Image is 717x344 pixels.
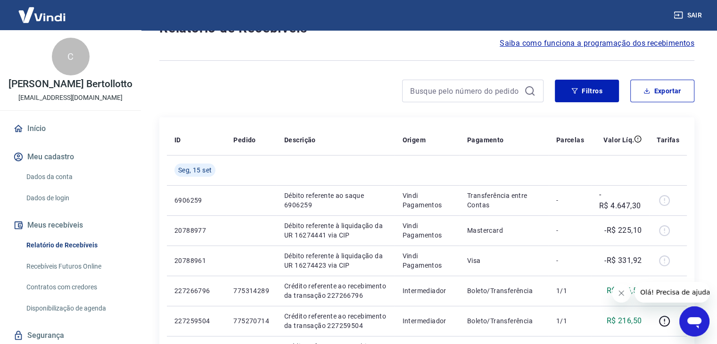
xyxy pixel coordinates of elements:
p: Débito referente à liquidação da UR 16274423 via CIP [284,251,387,270]
p: 20788977 [174,226,218,235]
p: Débito referente ao saque 6906259 [284,191,387,210]
a: Início [11,118,130,139]
p: 6906259 [174,196,218,205]
p: - [556,226,584,235]
p: 775314289 [233,286,269,295]
a: Contratos com credores [23,278,130,297]
iframe: Fechar mensagem [612,284,631,303]
p: Pagamento [467,135,504,145]
p: 227259504 [174,316,218,326]
iframe: Botão para abrir a janela de mensagens [679,306,709,336]
p: Crédito referente ao recebimento da transação 227259504 [284,311,387,330]
p: -R$ 4.647,30 [599,189,642,212]
p: Vindi Pagamentos [402,251,452,270]
p: Parcelas [556,135,584,145]
p: Boleto/Transferência [467,316,541,326]
p: Visa [467,256,541,265]
button: Meus recebíveis [11,215,130,236]
button: Sair [672,7,706,24]
p: ID [174,135,181,145]
input: Busque pelo número do pedido [410,84,520,98]
p: 1/1 [556,286,584,295]
p: Boleto/Transferência [467,286,541,295]
p: Mastercard [467,226,541,235]
button: Exportar [630,80,694,102]
p: Vindi Pagamentos [402,221,452,240]
p: R$ 216,50 [607,315,642,327]
a: Disponibilização de agenda [23,299,130,318]
p: R$ 296,50 [607,285,642,296]
p: 1/1 [556,316,584,326]
a: Saiba como funciona a programação dos recebimentos [500,38,694,49]
p: Origem [402,135,425,145]
p: Descrição [284,135,316,145]
p: Débito referente à liquidação da UR 16274441 via CIP [284,221,387,240]
p: Tarifas [657,135,679,145]
p: 227266796 [174,286,218,295]
p: Pedido [233,135,255,145]
p: [EMAIL_ADDRESS][DOMAIN_NAME] [18,93,123,103]
p: -R$ 225,10 [604,225,642,236]
p: Transferência entre Contas [467,191,541,210]
iframe: Mensagem da empresa [635,282,709,303]
span: Seg, 15 set [178,165,212,175]
a: Relatório de Recebíveis [23,236,130,255]
p: Valor Líq. [603,135,634,145]
img: Vindi [11,0,73,29]
p: -R$ 331,92 [604,255,642,266]
p: [PERSON_NAME] Bertollotto [8,79,133,89]
button: Filtros [555,80,619,102]
p: 775270714 [233,316,269,326]
p: Intermediador [402,286,452,295]
p: - [556,196,584,205]
p: Vindi Pagamentos [402,191,452,210]
span: Olá! Precisa de ajuda? [6,7,79,14]
p: Crédito referente ao recebimento da transação 227266796 [284,281,387,300]
a: Dados de login [23,188,130,208]
p: 20788961 [174,256,218,265]
button: Meu cadastro [11,147,130,167]
a: Recebíveis Futuros Online [23,257,130,276]
a: Dados da conta [23,167,130,187]
p: - [556,256,584,265]
p: Intermediador [402,316,452,326]
div: C [52,38,90,75]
